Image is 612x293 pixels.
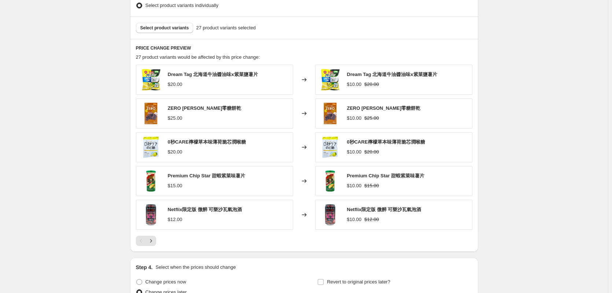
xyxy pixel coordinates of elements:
[168,72,258,77] span: Dream Tag 北海道牛油醬油味x紫菜鹽薯片
[327,279,390,285] span: Revert to original prices later?
[364,148,379,156] strike: $20.00
[347,115,362,122] div: $10.00
[155,264,236,271] p: Select when the prices should change
[140,102,162,124] img: 4903333298464_1e20d285-79bb-4bfa-b102-885ab11170dc_80x.jpg
[168,81,183,88] div: $20.00
[347,173,425,178] span: Premium Chip Star 甜蝦紫菜味薯片
[347,72,437,77] span: Dream Tag 北海道牛油醬油味x紫菜鹽薯片
[140,25,189,31] span: Select product variants
[347,139,425,145] span: 0秒CARE檸檬草本味薄荷脆芯潤喉糖
[168,115,183,122] div: $25.00
[145,3,218,8] span: Select product variants individually
[168,173,246,178] span: Premium Chip Star 甜蝦紫菜味薯片
[136,23,193,33] button: Select product variants
[140,136,162,158] img: 4903901189453_cae53d4c-3533-4b21-a417-8b180d35d1f4_80x.jpg
[136,264,153,271] h2: Step 4.
[364,81,379,88] strike: $20.00
[168,148,183,156] div: $20.00
[140,204,162,226] img: 4901777424432_aac78f79-4345-4e88-95d3-f7dd6cab651f_80x.jpg
[347,207,421,212] span: Netflix限定版 微醉 可樂沙瓦氣泡酒
[136,54,260,60] span: 27 product variants would be affected by this price change:
[319,102,341,124] img: 4903333298464_1e20d285-79bb-4bfa-b102-885ab11170dc_80x.jpg
[168,207,242,212] span: Netflix限定版 微醉 可樂沙瓦氣泡酒
[136,45,472,51] h6: PRICE CHANGE PREVIEW
[364,115,379,122] strike: $25.00
[364,182,379,189] strike: $15.00
[347,216,362,223] div: $10.00
[168,182,183,189] div: $15.00
[319,170,341,192] img: 4903015506610_e0e5213c-efe8-4598-bedb-4529564d807a_80x.jpg
[168,105,242,111] span: ZERO [PERSON_NAME]零糖餅乾
[196,24,256,32] span: 27 product variants selected
[136,236,156,246] nav: Pagination
[347,148,362,156] div: $10.00
[146,236,156,246] button: Next
[364,216,379,223] strike: $12.00
[347,81,362,88] div: $10.00
[140,69,162,91] img: 4901330539016_b3759356-a400-431f-b9d7-ce4834bc4ece_80x.jpg
[347,182,362,189] div: $10.00
[319,69,341,91] img: 4901330539016_b3759356-a400-431f-b9d7-ce4834bc4ece_80x.jpg
[319,136,341,158] img: 4903901189453_cae53d4c-3533-4b21-a417-8b180d35d1f4_80x.jpg
[140,170,162,192] img: 4903015506610_e0e5213c-efe8-4598-bedb-4529564d807a_80x.jpg
[319,204,341,226] img: 4901777424432_aac78f79-4345-4e88-95d3-f7dd6cab651f_80x.jpg
[145,279,186,285] span: Change prices now
[168,216,183,223] div: $12.00
[168,139,246,145] span: 0秒CARE檸檬草本味薄荷脆芯潤喉糖
[347,105,421,111] span: ZERO [PERSON_NAME]零糖餅乾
